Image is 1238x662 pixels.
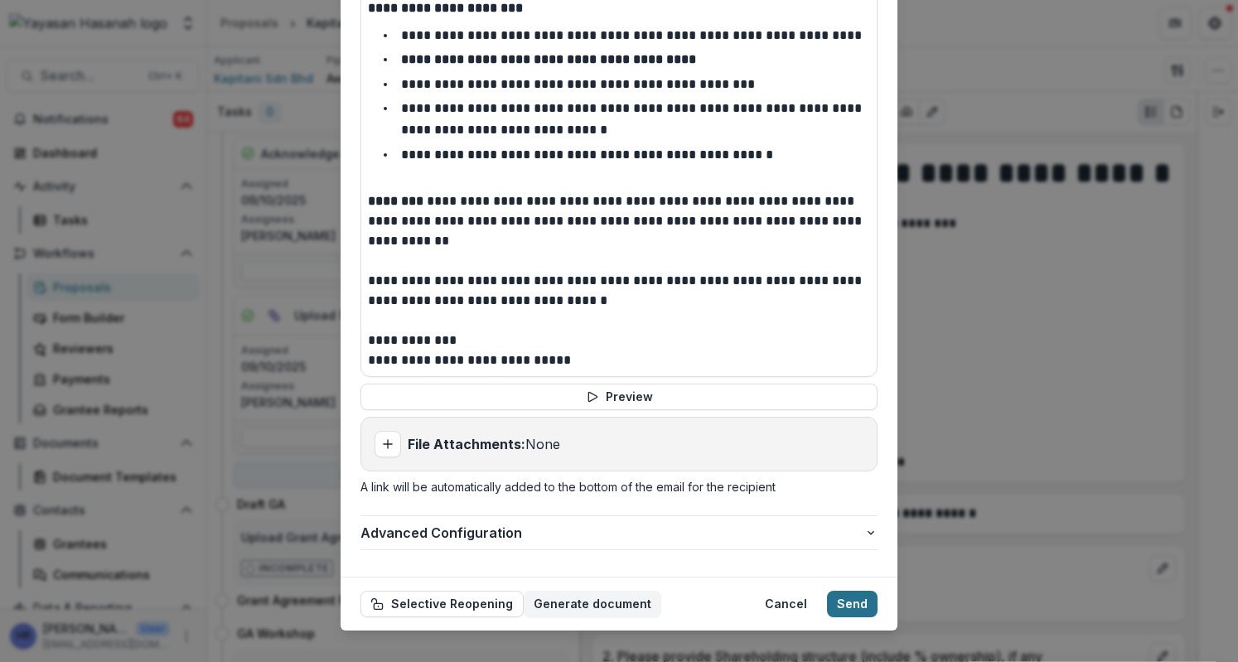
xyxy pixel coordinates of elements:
[360,591,524,617] button: Selective Reopening
[360,516,878,549] button: Advanced Configuration
[524,591,661,617] button: Generate document
[408,434,560,454] p: None
[360,478,878,495] p: A link will be automatically added to the bottom of the email for the recipient
[755,591,817,617] button: Cancel
[408,436,525,452] strong: File Attachments:
[360,523,864,543] span: Advanced Configuration
[360,384,878,410] button: Preview
[827,591,878,617] button: Send
[375,431,401,457] button: Add attachment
